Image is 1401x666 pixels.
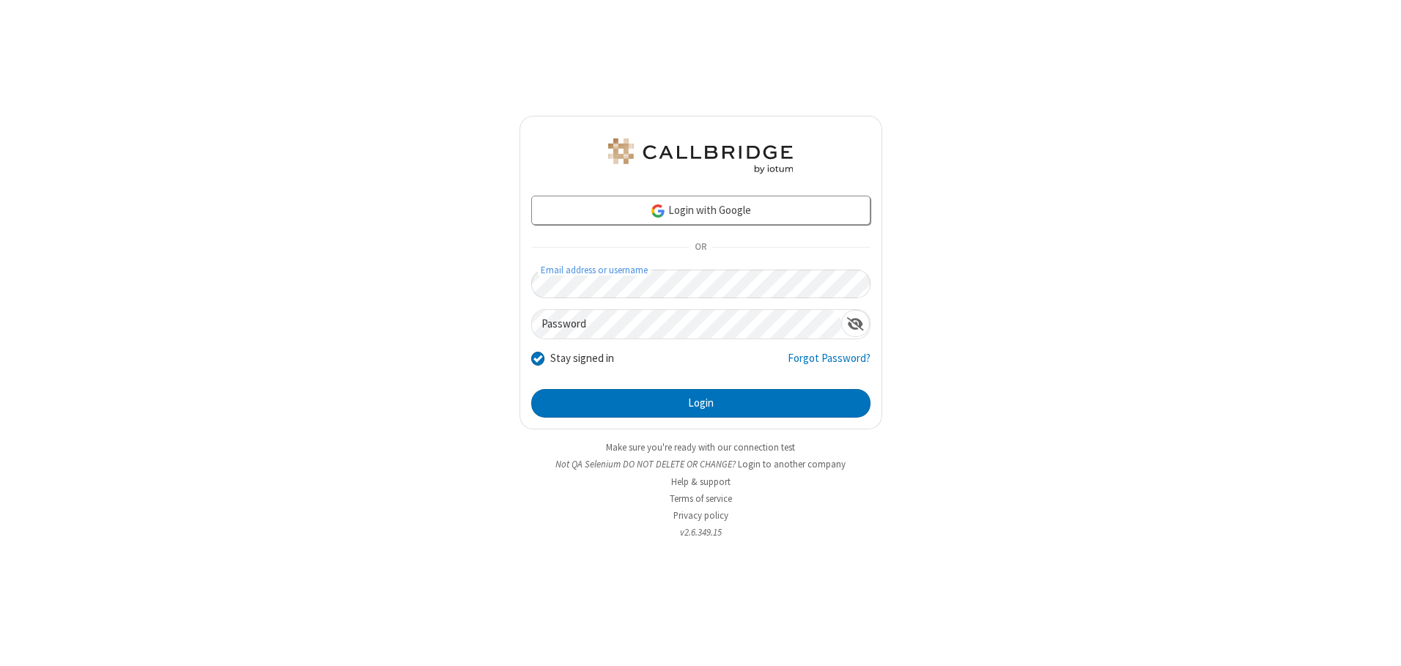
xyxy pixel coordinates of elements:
a: Login with Google [531,196,870,225]
iframe: Chat [1364,628,1390,656]
li: Not QA Selenium DO NOT DELETE OR CHANGE? [520,457,882,471]
button: Login [531,389,870,418]
img: QA Selenium DO NOT DELETE OR CHANGE [605,138,796,174]
button: Login to another company [738,457,846,471]
label: Stay signed in [550,350,614,367]
div: Show password [841,310,870,337]
a: Privacy policy [673,509,728,522]
img: google-icon.png [650,203,666,219]
input: Email address or username [531,270,870,298]
a: Help & support [671,476,731,488]
a: Terms of service [670,492,732,505]
a: Forgot Password? [788,350,870,378]
input: Password [532,310,841,338]
a: Make sure you're ready with our connection test [606,441,795,454]
li: v2.6.349.15 [520,525,882,539]
span: OR [689,237,712,258]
